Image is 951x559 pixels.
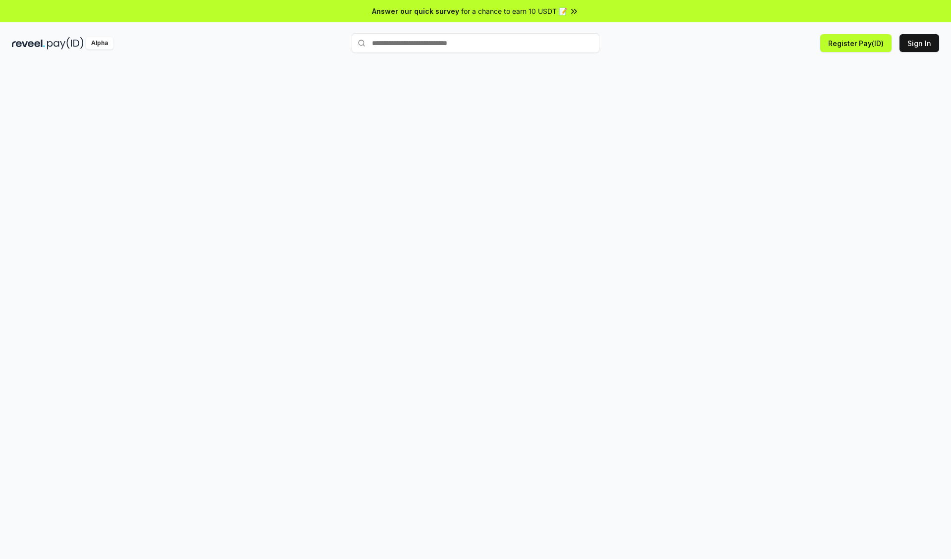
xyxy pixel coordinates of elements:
span: Answer our quick survey [372,6,459,16]
img: reveel_dark [12,37,45,50]
button: Sign In [899,34,939,52]
button: Register Pay(ID) [820,34,892,52]
img: pay_id [47,37,84,50]
div: Alpha [86,37,113,50]
span: for a chance to earn 10 USDT 📝 [461,6,567,16]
